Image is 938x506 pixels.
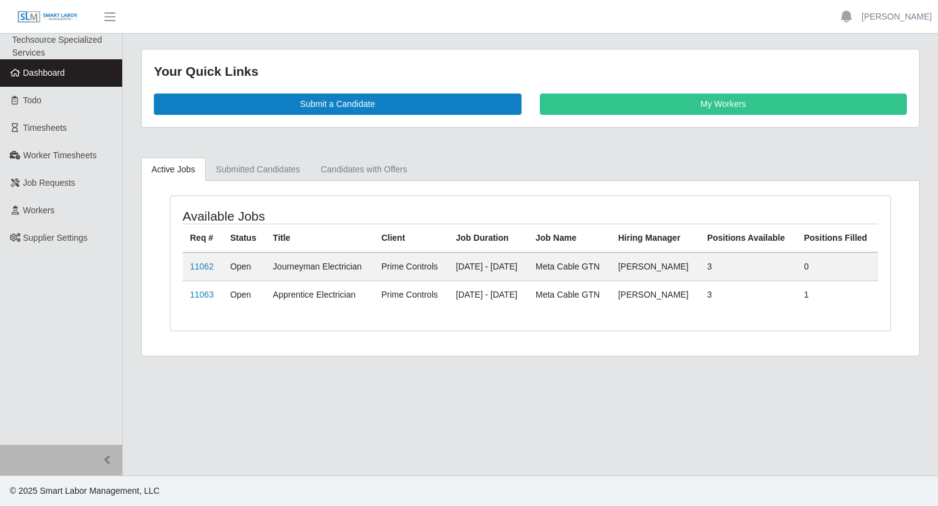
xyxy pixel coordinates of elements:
[23,123,67,133] span: Timesheets
[700,252,797,281] td: 3
[23,233,88,243] span: Supplier Settings
[611,280,700,309] td: [PERSON_NAME]
[23,178,76,188] span: Job Requests
[223,252,266,281] td: Open
[449,280,529,309] td: [DATE] - [DATE]
[374,224,448,252] th: Client
[223,224,266,252] th: Status
[154,94,522,115] a: Submit a Candidate
[12,35,102,57] span: Techsource Specialized Services
[796,252,878,281] td: 0
[141,158,206,182] a: Active Jobs
[206,158,311,182] a: Submitted Candidates
[190,290,214,299] a: 11063
[528,252,611,281] td: Meta Cable GTN
[23,205,55,215] span: Workers
[374,252,448,281] td: Prime Controls
[700,224,797,252] th: Positions Available
[310,158,417,182] a: Candidates with Offers
[449,252,529,281] td: [DATE] - [DATE]
[10,486,159,496] span: © 2025 Smart Labor Management, LLC
[540,94,907,115] a: My Workers
[862,10,932,23] a: [PERSON_NAME]
[796,224,878,252] th: Positions Filled
[528,224,611,252] th: Job Name
[266,224,374,252] th: Title
[374,280,448,309] td: Prime Controls
[223,280,266,309] td: Open
[611,252,700,281] td: [PERSON_NAME]
[183,208,462,224] h4: Available Jobs
[611,224,700,252] th: Hiring Manager
[700,280,797,309] td: 3
[23,95,42,105] span: Todo
[17,10,78,24] img: SLM Logo
[528,280,611,309] td: Meta Cable GTN
[154,62,907,81] div: Your Quick Links
[449,224,529,252] th: Job Duration
[23,150,96,160] span: Worker Timesheets
[266,280,374,309] td: Apprentice Electrician
[266,252,374,281] td: Journeyman Electrician
[23,68,65,78] span: Dashboard
[183,224,223,252] th: Req #
[190,262,214,271] a: 11062
[796,280,878,309] td: 1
